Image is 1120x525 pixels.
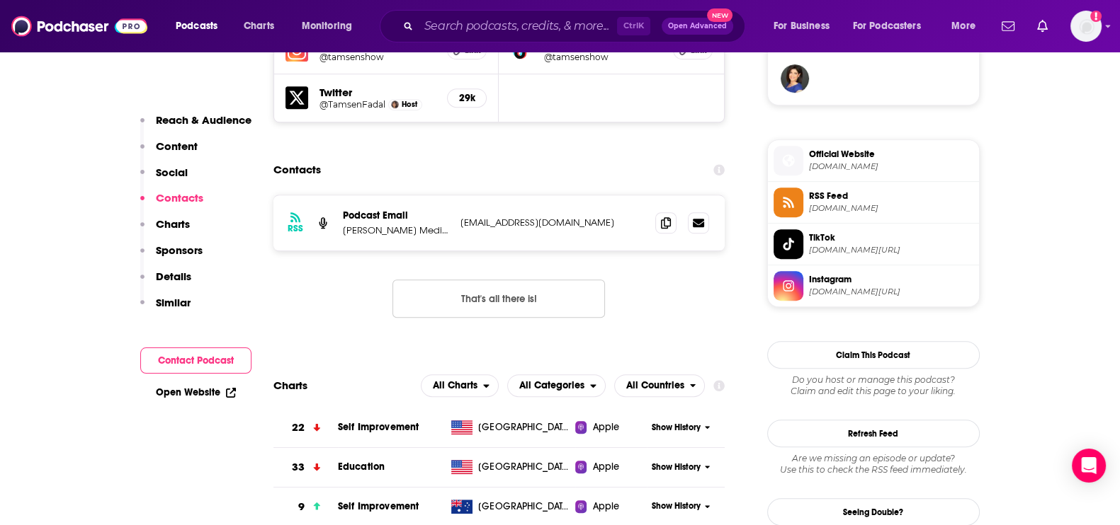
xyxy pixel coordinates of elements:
[140,270,191,296] button: Details
[652,461,701,473] span: Show History
[809,190,973,202] span: RSS Feed
[507,374,606,397] button: open menu
[288,223,303,234] h3: RSS
[774,229,973,259] a: TikTok[DOMAIN_NAME][URL]
[652,422,701,434] span: Show History
[478,420,570,434] span: United States
[1072,449,1106,483] div: Open Intercom Messenger
[292,15,370,37] button: open menu
[647,461,715,473] button: Show History
[421,374,499,397] button: open menu
[292,459,305,475] h3: 33
[433,381,477,391] span: All Charts
[273,448,338,487] a: 33
[244,16,274,36] span: Charts
[764,15,847,37] button: open menu
[393,10,759,42] div: Search podcasts, credits, & more...
[391,100,399,108] a: Tamsen Fadal
[809,231,973,244] span: TikTok
[446,500,575,514] a: [GEOGRAPHIC_DATA]
[156,113,251,127] p: Reach & Audience
[156,296,191,309] p: Similar
[11,13,147,40] img: Podchaser - Follow, Share and Rate Podcasts
[273,379,307,392] h2: Charts
[319,99,385,110] a: @TamsenFadal
[647,500,715,512] button: Show History
[140,296,191,322] button: Similar
[446,420,575,434] a: [GEOGRAPHIC_DATA]
[767,374,980,397] div: Claim and edit this page to your liking.
[617,17,650,35] span: Ctrl K
[402,100,417,109] span: Host
[853,16,921,36] span: For Podcasters
[996,14,1020,38] a: Show notifications dropdown
[156,217,190,231] p: Charts
[273,408,338,447] a: 22
[273,156,321,183] h2: Contacts
[140,347,251,374] button: Contact Podcast
[338,500,419,512] a: Self Improvement
[298,499,305,515] h3: 9
[781,64,809,93] img: tamsenfadaltv
[614,374,706,397] button: open menu
[319,52,436,62] a: @tamsenshow
[140,139,198,166] button: Content
[652,500,701,512] span: Show History
[809,245,973,255] span: tiktok.com/@tamsenshow
[668,23,727,30] span: Open Advanced
[592,460,619,474] span: Apple
[544,52,662,62] a: @tamsenshow
[140,113,251,139] button: Reach & Audience
[419,15,617,37] input: Search podcasts, credits, & more...
[166,15,236,37] button: open menu
[156,166,188,179] p: Social
[809,161,973,172] span: tamsenfadal.com
[707,8,732,22] span: New
[844,15,941,37] button: open menu
[507,374,606,397] h2: Categories
[140,243,203,270] button: Sponsors
[951,16,975,36] span: More
[809,287,973,297] span: instagram.com/tamsenshow
[1070,11,1102,42] img: User Profile
[338,421,419,433] a: Self Improvement
[478,460,570,474] span: United States
[343,209,449,221] p: Podcast Email
[459,92,475,104] h5: 29k
[774,187,973,217] a: RSS Feed[DOMAIN_NAME]
[343,224,449,236] p: [PERSON_NAME] Media / Authentic Wave
[575,500,647,514] a: Apple
[156,270,191,283] p: Details
[156,386,236,398] a: Open Website
[478,500,570,514] span: Australia
[941,15,993,37] button: open menu
[302,16,352,36] span: Monitoring
[767,453,980,475] div: Are we missing an episode or update? Use this to check the RSS feed immediately.
[575,460,647,474] a: Apple
[338,461,385,473] a: Education
[767,341,980,369] button: Claim This Podcast
[234,15,283,37] a: Charts
[614,374,706,397] h2: Countries
[809,273,973,286] span: Instagram
[156,139,198,153] p: Content
[575,420,647,434] a: Apple
[592,500,619,514] span: Apple
[1031,14,1053,38] a: Show notifications dropdown
[767,374,980,386] span: Do you host or manage this podcast?
[1070,11,1102,42] span: Logged in as nicole.koremenos
[592,420,619,434] span: Apple
[1070,11,1102,42] button: Show profile menu
[140,191,203,217] button: Contacts
[156,191,203,204] p: Contacts
[460,217,645,229] p: [EMAIL_ADDRESS][DOMAIN_NAME]
[176,16,217,36] span: Podcasts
